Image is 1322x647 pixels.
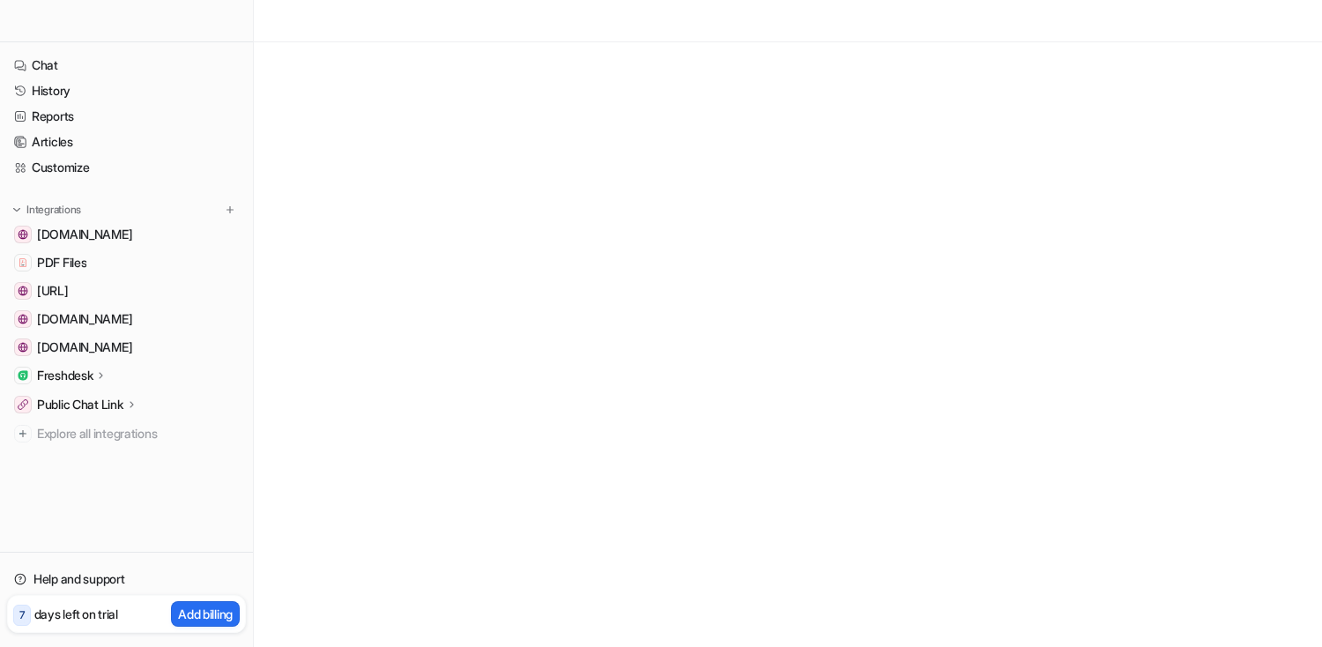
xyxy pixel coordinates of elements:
[7,222,246,247] a: help.adyen.com[DOMAIN_NAME]
[7,201,86,219] button: Integrations
[37,367,93,384] p: Freshdesk
[18,399,28,410] img: Public Chat Link
[18,286,28,296] img: dashboard.eesel.ai
[178,605,233,623] p: Add billing
[14,425,32,442] img: explore all integrations
[7,335,246,360] a: www.newmarketholidays.co.uk[DOMAIN_NAME]
[18,229,28,240] img: help.adyen.com
[7,53,246,78] a: Chat
[37,282,69,300] span: [URL]
[7,130,246,154] a: Articles
[26,203,81,217] p: Integrations
[7,421,246,446] a: Explore all integrations
[11,204,23,216] img: expand menu
[37,396,123,413] p: Public Chat Link
[37,420,239,448] span: Explore all integrations
[7,155,246,180] a: Customize
[18,342,28,353] img: www.newmarketholidays.co.uk
[37,310,132,328] span: [DOMAIN_NAME]
[7,104,246,129] a: Reports
[224,204,236,216] img: menu_add.svg
[7,307,246,331] a: example.com[DOMAIN_NAME]
[7,250,246,275] a: PDF FilesPDF Files
[18,370,28,381] img: Freshdesk
[37,338,132,356] span: [DOMAIN_NAME]
[37,254,86,271] span: PDF Files
[7,78,246,103] a: History
[34,605,118,623] p: days left on trial
[19,607,25,623] p: 7
[18,314,28,324] img: example.com
[18,257,28,268] img: PDF Files
[7,279,246,303] a: dashboard.eesel.ai[URL]
[171,601,240,627] button: Add billing
[37,226,132,243] span: [DOMAIN_NAME]
[7,567,246,591] a: Help and support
